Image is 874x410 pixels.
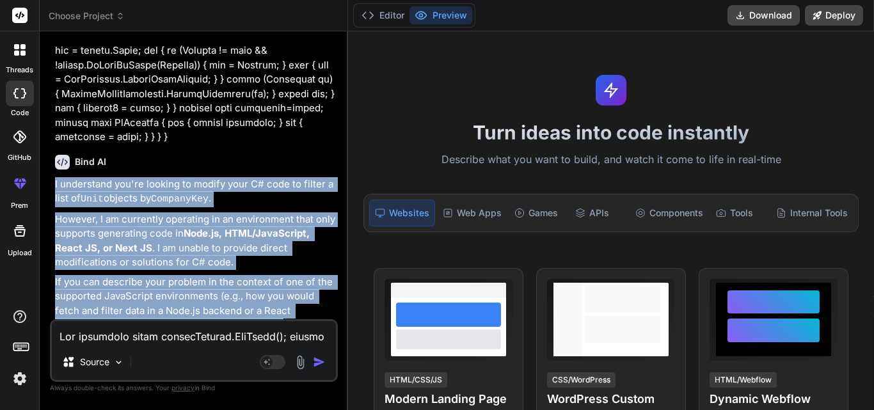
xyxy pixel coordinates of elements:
[313,356,326,368] img: icon
[11,107,29,118] label: code
[55,227,312,254] strong: Node.js, HTML/JavaScript, React JS, or Next JS
[55,177,335,207] p: I understand you're looking to modify your C# code to filter a list of objects by .
[80,356,109,368] p: Source
[8,152,31,163] label: GitHub
[50,382,338,394] p: Always double-check its answers. Your in Bind
[570,200,628,226] div: APIs
[356,152,866,168] p: Describe what you want to build, and watch it come to life in real-time
[293,355,308,370] img: attachment
[727,5,800,26] button: Download
[409,6,472,24] button: Preview
[55,275,335,333] p: If you can describe your problem in the context of one of the supported JavaScript environments (...
[385,390,512,408] h4: Modern Landing Page
[771,200,853,226] div: Internal Tools
[81,194,104,205] code: Unit
[75,155,106,168] h6: Bind AI
[151,194,209,205] code: CompanyKey
[55,212,335,270] p: However, I am currently operating in an environment that only supports generating code in . I am ...
[356,6,409,24] button: Editor
[8,248,32,258] label: Upload
[710,372,777,388] div: HTML/Webflow
[49,10,125,22] span: Choose Project
[438,200,507,226] div: Web Apps
[547,372,616,388] div: CSS/WordPress
[630,200,708,226] div: Components
[113,357,124,368] img: Pick Models
[356,121,866,144] h1: Turn ideas into code instantly
[385,372,447,388] div: HTML/CSS/JS
[6,65,33,75] label: threads
[509,200,567,226] div: Games
[9,368,31,390] img: settings
[805,5,863,26] button: Deploy
[369,200,435,226] div: Websites
[711,200,768,226] div: Tools
[171,384,195,391] span: privacy
[11,200,28,211] label: prem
